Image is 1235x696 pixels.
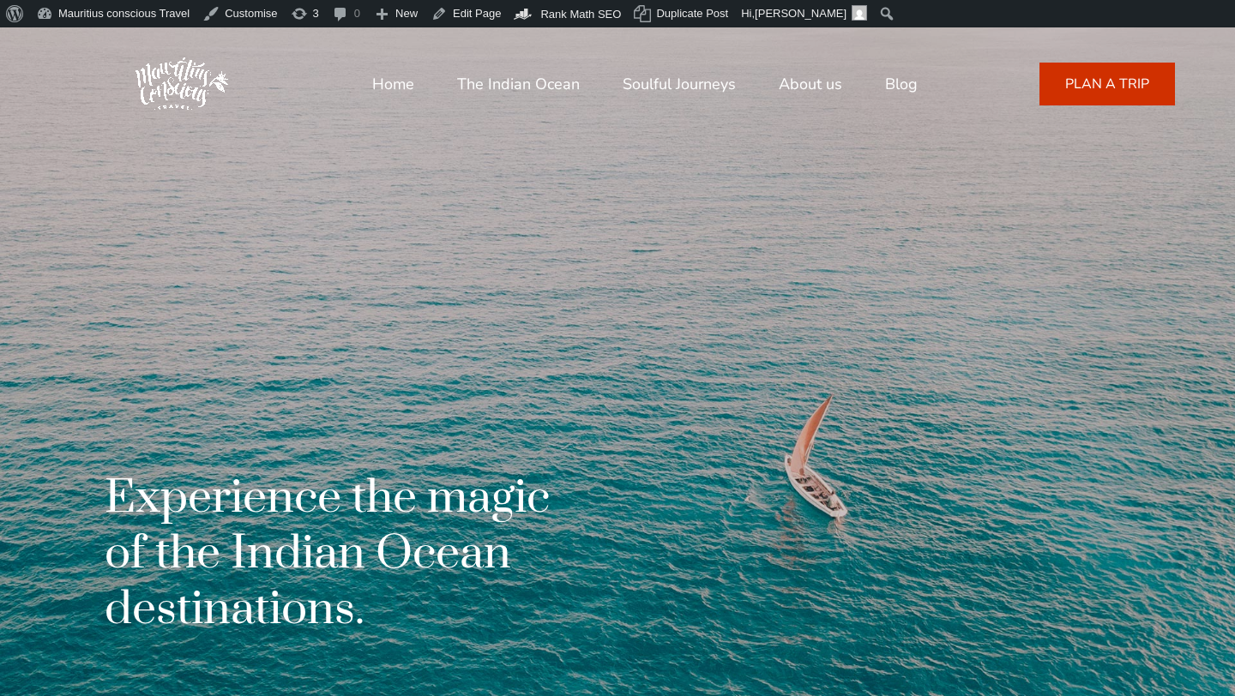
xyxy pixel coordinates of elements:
a: Blog [885,63,918,105]
h1: Experience the magic of the Indian Ocean destinations. [105,471,573,638]
a: The Indian Ocean [457,63,580,105]
span: [PERSON_NAME] [755,7,846,20]
a: Soulful Journeys [623,63,736,105]
span: Rank Math SEO [540,8,621,21]
a: About us [779,63,842,105]
a: Home [372,63,414,105]
a: PLAN A TRIP [1039,63,1175,105]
